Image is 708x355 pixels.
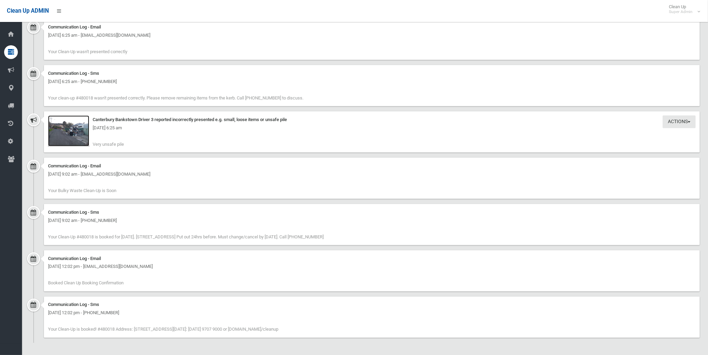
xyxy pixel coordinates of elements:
div: Communication Log - Email [48,23,696,31]
div: [DATE] 9:02 am - [PHONE_NUMBER] [48,216,696,225]
span: Clean Up [665,4,699,14]
div: [DATE] 6:25 am [48,124,696,132]
span: Your Clean-Up wasn't presented correctly [48,49,127,54]
div: Communication Log - Email [48,162,696,170]
span: Your clean-up #480018 wasn't presented correctly. Please remove remaining items from the kerb. Ca... [48,95,303,100]
span: Your Bulky Waste Clean-Up is Soon [48,188,116,193]
div: [DATE] 12:02 pm - [EMAIL_ADDRESS][DOMAIN_NAME] [48,263,696,271]
img: 2025-09-0806.25.033115490237383509561.jpg [48,116,89,146]
span: Booked Clean Up Booking Confirmation [48,281,124,286]
div: Canterbury Bankstown Driver 3 reported incorrectly presented e.g. small, loose items or unsafe pile [48,116,696,124]
div: Communication Log - Sms [48,208,696,216]
div: Communication Log - Sms [48,301,696,309]
span: Clean Up ADMIN [7,8,49,14]
div: Communication Log - Email [48,255,696,263]
button: Actions [663,116,696,128]
div: [DATE] 6:25 am - [PHONE_NUMBER] [48,78,696,86]
div: [DATE] 12:02 pm - [PHONE_NUMBER] [48,309,696,317]
div: [DATE] 9:02 am - [EMAIL_ADDRESS][DOMAIN_NAME] [48,170,696,178]
span: Your Clean-Up #480018 is booked for [DATE]. [STREET_ADDRESS] Put out 24hrs before. Must change/ca... [48,234,324,239]
small: Super Admin [669,9,693,14]
div: [DATE] 6:25 am - [EMAIL_ADDRESS][DOMAIN_NAME] [48,31,696,39]
div: Communication Log - Sms [48,69,696,78]
span: Your Clean-Up is booked! #480018 Address: [STREET_ADDRESS][DATE]: [DATE] 9707 9000 or [DOMAIN_NAM... [48,327,278,332]
span: Very unsafe pile [93,142,124,147]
